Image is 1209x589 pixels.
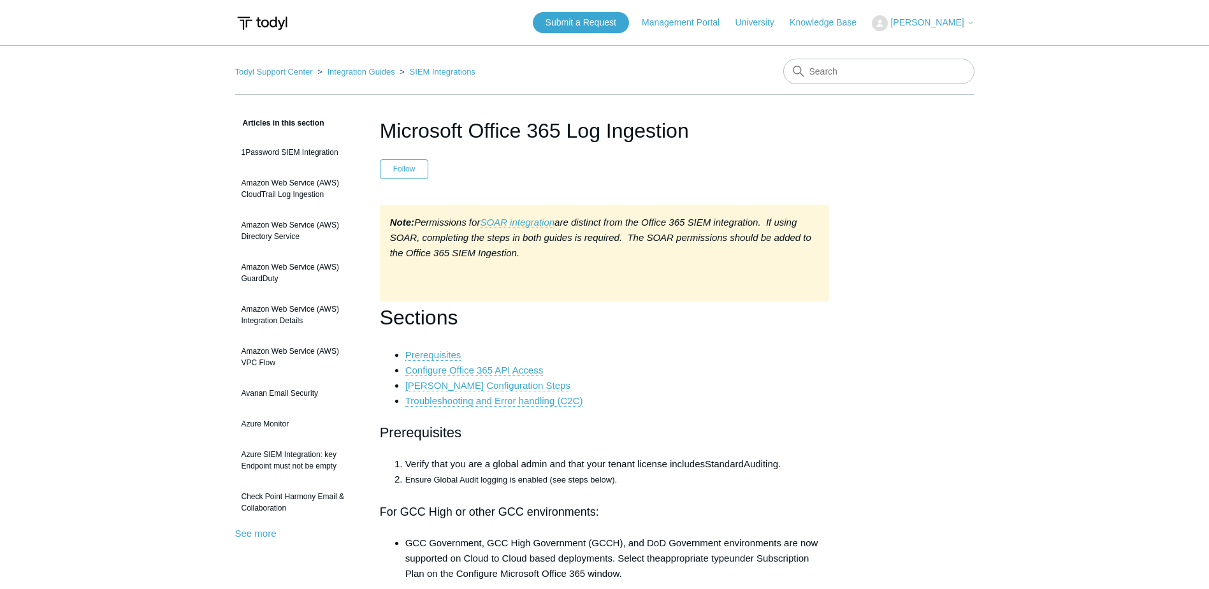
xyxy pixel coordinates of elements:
[235,484,361,520] a: Check Point Harmony Email & Collaboration
[235,442,361,478] a: Azure SIEM Integration: key Endpoint must not be empty
[380,302,830,334] h1: Sections
[405,458,705,469] span: Verify that you are a global admin and that your tenant license includes
[390,217,811,258] em: are distinct from the Office 365 SIEM integration. If using SOAR, completing the steps in both gu...
[778,458,781,469] span: .
[533,12,629,33] a: Submit a Request
[390,217,414,228] strong: Note:
[405,349,461,361] a: Prerequisites
[405,475,617,484] span: Ensure Global Audit logging is enabled (see steps below).
[390,217,481,228] em: Permissions for
[405,380,570,391] a: [PERSON_NAME] Configuration Steps
[235,11,289,35] img: Todyl Support Center Help Center home page
[235,528,277,539] a: See more
[235,255,361,291] a: Amazon Web Service (AWS) GuardDuty
[790,16,869,29] a: Knowledge Base
[235,171,361,207] a: Amazon Web Service (AWS) CloudTrail Log Ingestion
[642,16,732,29] a: Management Portal
[397,67,475,76] li: SIEM Integrations
[235,67,315,76] li: Todyl Support Center
[405,395,583,407] a: Troubleshooting and Error handling (C2C)
[872,15,974,31] button: [PERSON_NAME]
[410,67,475,76] a: SIEM Integrations
[235,381,361,405] a: Avanan Email Security
[405,365,544,376] a: Configure Office 365 API Access
[660,553,729,564] span: appropriate type
[744,458,778,469] span: Auditing
[235,213,361,249] a: Amazon Web Service (AWS) Directory Service
[235,297,361,333] a: Amazon Web Service (AWS) Integration Details
[890,17,964,27] span: [PERSON_NAME]
[380,159,429,178] button: Follow Article
[235,140,361,164] a: 1Password SIEM Integration
[327,67,395,76] a: Integration Guides
[235,119,324,127] span: Articles in this section
[783,59,974,84] input: Search
[380,421,830,444] h2: Prerequisites
[405,537,818,564] span: GCC Government, GCC High Government (GCCH), and DoD Government environments are now supported on ...
[705,458,744,469] span: Standard
[380,505,599,518] span: For GCC High or other GCC environments:
[735,16,786,29] a: University
[380,115,830,146] h1: Microsoft Office 365 Log Ingestion
[315,67,397,76] li: Integration Guides
[235,339,361,375] a: Amazon Web Service (AWS) VPC Flow
[480,217,554,228] a: SOAR integration
[235,412,361,436] a: Azure Monitor
[405,553,809,579] span: under Subscription Plan on the Configure Microsoft Office 365 window.
[235,67,313,76] a: Todyl Support Center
